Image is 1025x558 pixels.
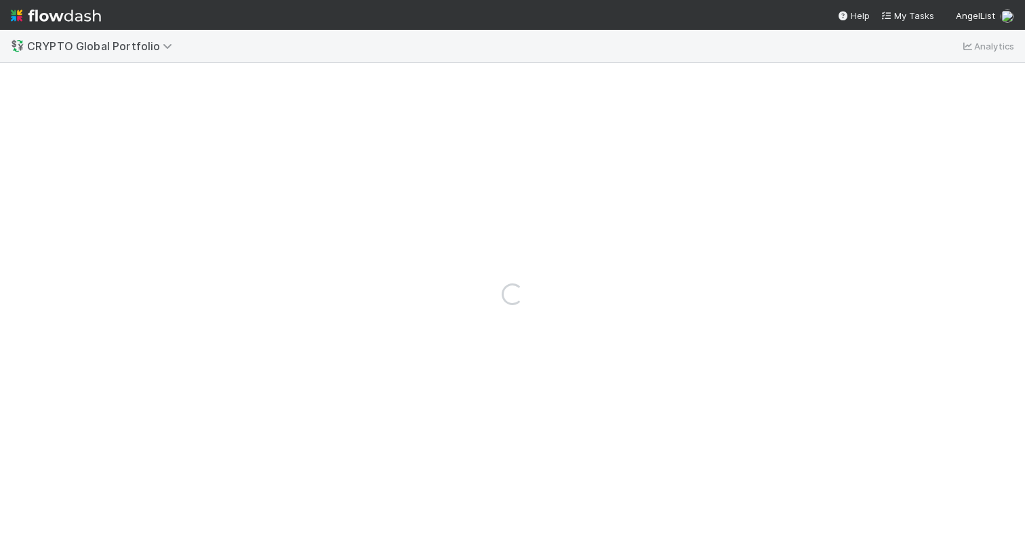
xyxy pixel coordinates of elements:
img: avatar_c584de82-e924-47af-9431-5c284c40472a.png [1001,9,1014,23]
img: logo-inverted-e16ddd16eac7371096b0.svg [11,4,101,27]
span: My Tasks [881,10,934,21]
a: My Tasks [881,9,934,22]
span: AngelList [956,10,995,21]
div: Help [837,9,870,22]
